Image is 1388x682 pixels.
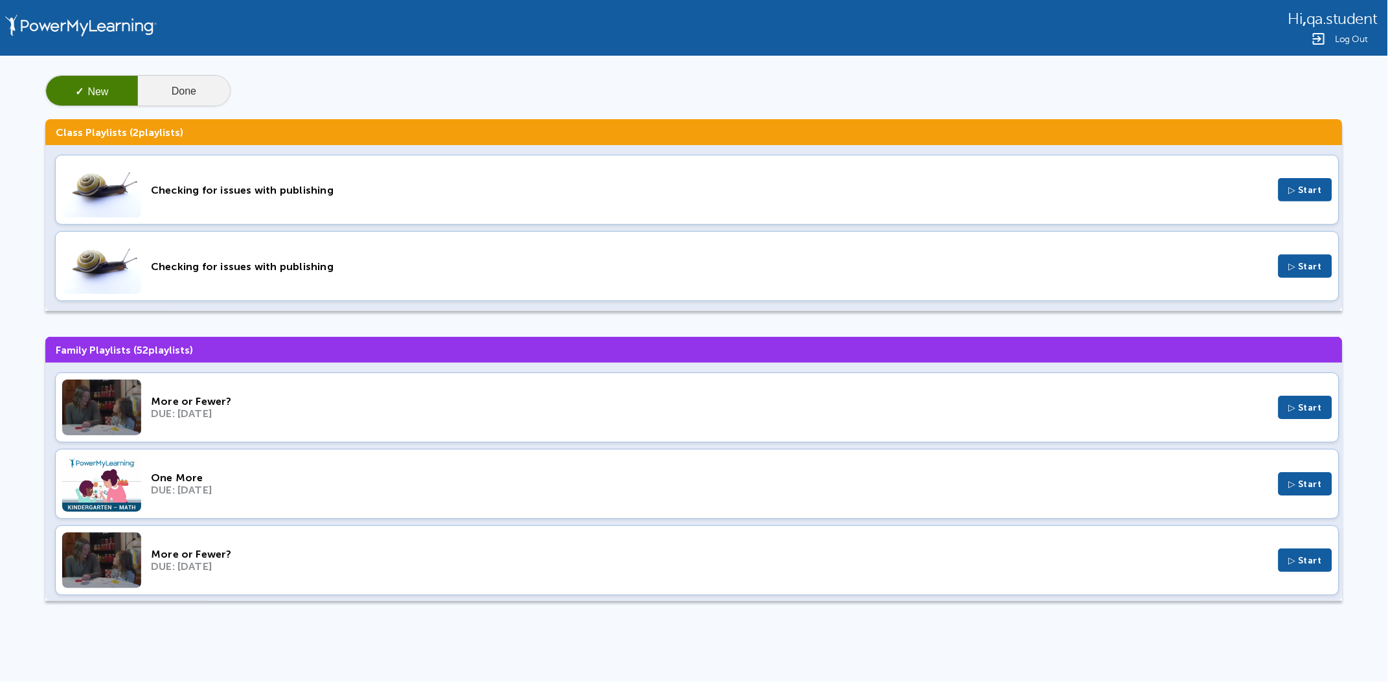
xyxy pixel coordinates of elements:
span: ▷ Start [1289,185,1323,196]
button: ▷ Start [1279,178,1333,201]
span: ▷ Start [1289,402,1323,413]
span: ▷ Start [1289,555,1323,566]
div: DUE: [DATE] [151,560,1269,573]
img: Thumbnail [62,380,141,435]
span: Log Out [1336,34,1368,44]
button: ▷ Start [1279,255,1333,278]
img: Thumbnail [62,162,141,218]
span: 52 [137,344,148,356]
button: ▷ Start [1279,549,1333,572]
div: , [1288,9,1378,28]
img: Thumbnail [62,532,141,588]
h3: Class Playlists ( playlists) [45,119,1343,145]
img: Thumbnail [62,456,141,512]
div: Checking for issues with publishing [151,260,1269,273]
button: ✓New [46,76,138,107]
iframe: Chat [1333,624,1378,672]
span: Hi [1288,10,1303,28]
span: ✓ [75,86,84,97]
button: ▷ Start [1279,472,1333,495]
img: Thumbnail [62,238,141,294]
span: ▷ Start [1289,479,1323,490]
img: Logout Icon [1311,31,1326,47]
h3: Family Playlists ( playlists) [45,337,1343,363]
span: ▷ Start [1289,261,1323,272]
div: Checking for issues with publishing [151,184,1269,196]
div: More or Fewer? [151,548,1269,560]
span: qa.student [1307,10,1378,28]
div: More or Fewer? [151,395,1269,407]
button: ▷ Start [1279,396,1333,419]
button: Done [138,76,230,107]
span: 2 [133,126,139,139]
div: DUE: [DATE] [151,407,1269,420]
div: One More [151,472,1269,484]
div: DUE: [DATE] [151,484,1269,496]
